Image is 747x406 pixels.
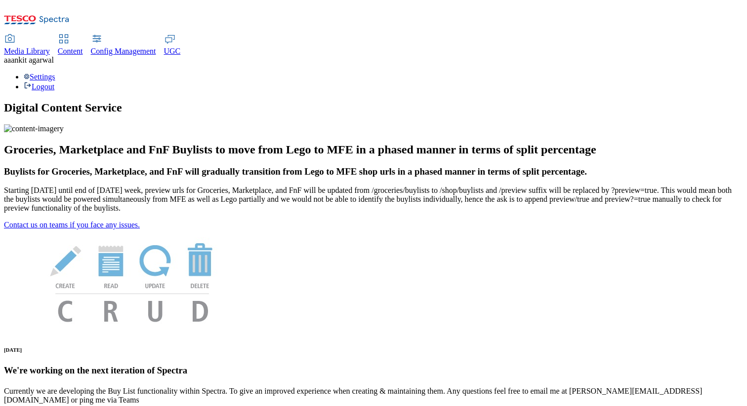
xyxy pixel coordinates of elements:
[91,35,156,56] a: Config Management
[91,47,156,55] span: Config Management
[164,35,181,56] a: UGC
[58,35,83,56] a: Content
[4,229,261,332] img: News Image
[4,101,743,114] h1: Digital Content Service
[4,56,11,64] span: aa
[164,47,181,55] span: UGC
[4,221,140,229] a: Contact us on teams if you face any issues.
[4,387,743,405] p: Currently we are developing the Buy List functionality within Spectra. To give an improved experi...
[58,47,83,55] span: Content
[4,166,743,177] h3: Buylists for Groceries, Marketplace, and FnF will gradually transition from Lego to MFE shop urls...
[4,143,743,156] h2: Groceries, Marketplace and FnF Buylists to move from Lego to MFE in a phased manner in terms of s...
[4,47,50,55] span: Media Library
[24,82,54,91] a: Logout
[11,56,54,64] span: ankit agarwal
[4,35,50,56] a: Media Library
[4,347,743,353] h6: [DATE]
[4,365,743,376] h3: We're working on the next iteration of Spectra
[24,73,55,81] a: Settings
[4,186,743,213] p: Starting [DATE] until end of [DATE] week, preview urls for Groceries, Marketplace, and FnF will b...
[4,124,64,133] img: content-imagery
